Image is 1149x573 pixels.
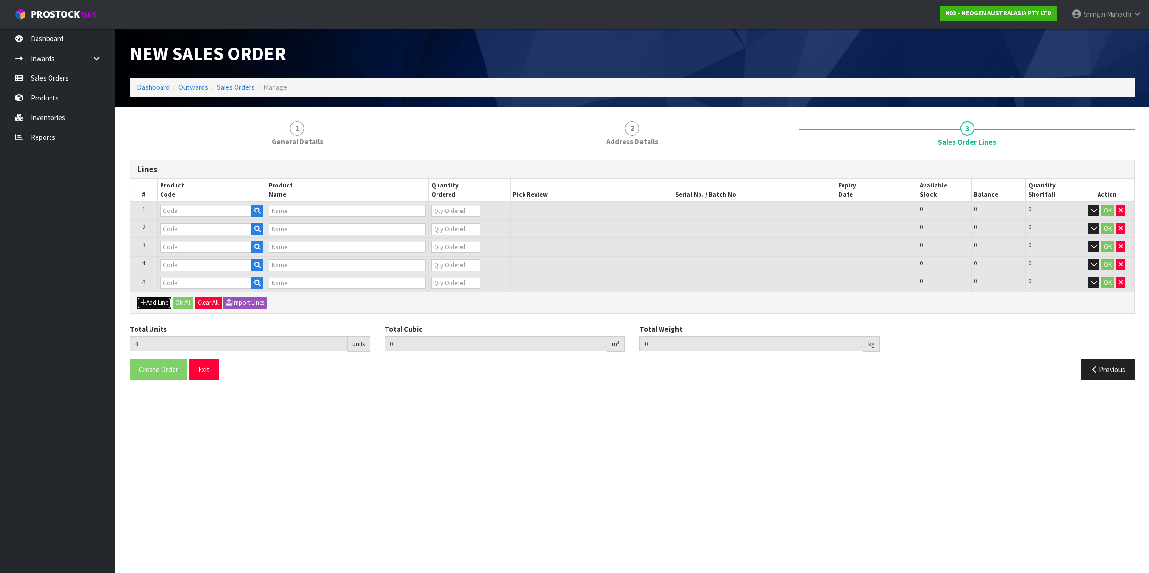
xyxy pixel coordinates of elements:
span: 0 [920,277,923,285]
th: Action [1080,179,1134,202]
input: Name [269,277,426,289]
input: Name [269,205,426,217]
span: 1 [290,121,304,136]
span: Shingai [1084,10,1105,19]
h3: Lines [137,165,1127,174]
span: Address Details [606,137,658,147]
input: Code [160,241,252,253]
label: Total Weight [639,324,683,334]
input: Total Weight [639,336,863,351]
span: 0 [1028,277,1031,285]
small: WMS [82,11,97,20]
button: Previous [1081,359,1135,380]
th: Serial No. / Batch No. [673,179,836,202]
button: OK [1101,241,1114,252]
span: 0 [1028,259,1031,267]
a: Outwards [178,83,208,92]
span: Create Order [139,365,178,374]
input: Name [269,259,426,271]
th: Product Code [157,179,266,202]
a: Sales Orders [217,83,255,92]
span: 0 [920,241,923,249]
button: Exit [189,359,219,380]
th: Available Stock [917,179,972,202]
th: Balance [971,179,1025,202]
input: Qty Ordered [431,259,480,271]
span: 3 [142,241,145,249]
span: 4 [142,259,145,267]
span: 5 [142,277,145,285]
button: OK [1101,259,1114,271]
input: Code [160,259,252,271]
span: New Sales Order [130,41,286,65]
input: Qty Ordered [431,241,480,253]
input: Code [160,277,252,289]
span: 1 [142,205,145,213]
span: Manage [263,83,287,92]
div: kg [863,336,880,352]
input: Qty Ordered [431,277,480,289]
span: 0 [1028,223,1031,231]
button: Clear All [195,297,222,309]
label: Total Units [130,324,167,334]
div: m³ [607,336,625,352]
input: Code [160,223,252,235]
input: Name [269,241,426,253]
input: Total Units [130,336,348,351]
span: Sales Order Lines [938,137,996,147]
input: Code [160,205,252,217]
span: General Details [272,137,323,147]
div: units [348,336,370,352]
strong: N03 - NEOGEN AUSTRALASIA PTY LTD [945,9,1051,17]
span: Mahachi [1107,10,1131,19]
span: ProStock [31,8,80,21]
button: OK [1101,205,1114,216]
button: OK [1101,223,1114,235]
span: 0 [974,259,977,267]
span: 2 [142,223,145,231]
span: 0 [974,241,977,249]
span: 0 [1028,241,1031,249]
th: Quantity Shortfall [1025,179,1080,202]
button: Create Order [130,359,187,380]
img: cube-alt.png [14,8,26,20]
th: Pick Review [510,179,673,202]
th: # [130,179,157,202]
button: OK [1101,277,1114,288]
span: 0 [974,223,977,231]
th: Product Name [266,179,429,202]
span: 3 [960,121,974,136]
span: 0 [920,223,923,231]
span: 0 [1028,205,1031,213]
th: Expiry Date [836,179,917,202]
span: Sales Order Lines [130,152,1135,387]
input: Qty Ordered [431,205,480,217]
span: 0 [920,205,923,213]
span: 0 [974,205,977,213]
button: Add Line [137,297,171,309]
th: Quantity Ordered [429,179,510,202]
input: Qty Ordered [431,223,480,235]
span: 0 [920,259,923,267]
input: Total Cubic [385,336,607,351]
span: 0 [974,277,977,285]
span: 2 [625,121,639,136]
a: Dashboard [137,83,170,92]
button: Import Lines [223,297,267,309]
label: Total Cubic [385,324,422,334]
button: Ok All [173,297,193,309]
input: Name [269,223,426,235]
